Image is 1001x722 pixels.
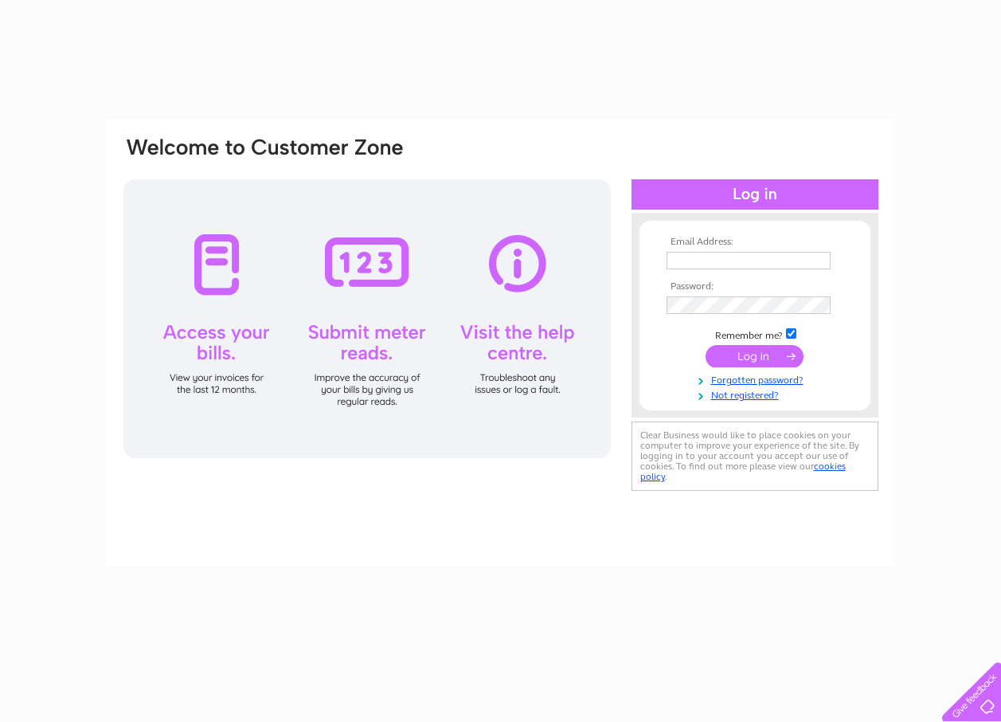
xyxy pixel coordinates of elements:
a: cookies policy [640,461,846,482]
td: Remember me? [663,326,847,342]
a: Forgotten password? [667,371,847,387]
div: Clear Business would like to place cookies on your computer to improve your experience of the sit... [631,422,878,491]
th: Password: [663,281,847,292]
th: Email Address: [663,237,847,248]
input: Submit [706,345,804,367]
a: Not registered? [667,387,847,402]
